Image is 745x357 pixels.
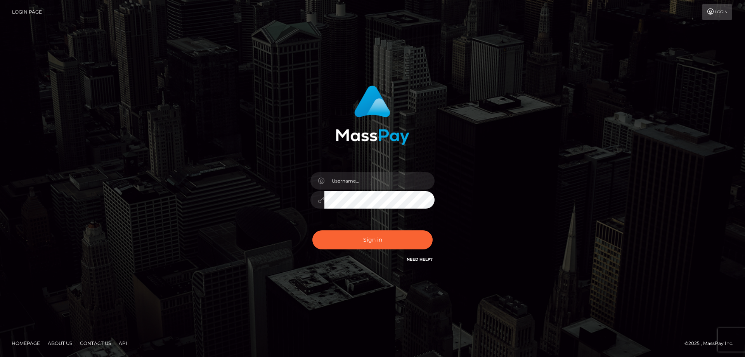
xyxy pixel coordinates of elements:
img: MassPay Login [336,85,409,145]
div: © 2025 , MassPay Inc. [684,339,739,348]
a: API [116,337,130,349]
a: About Us [45,337,75,349]
a: Need Help? [407,257,433,262]
button: Sign in [312,230,433,249]
a: Homepage [9,337,43,349]
a: Contact Us [77,337,114,349]
input: Username... [324,172,435,190]
a: Login [702,4,732,20]
a: Login Page [12,4,42,20]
